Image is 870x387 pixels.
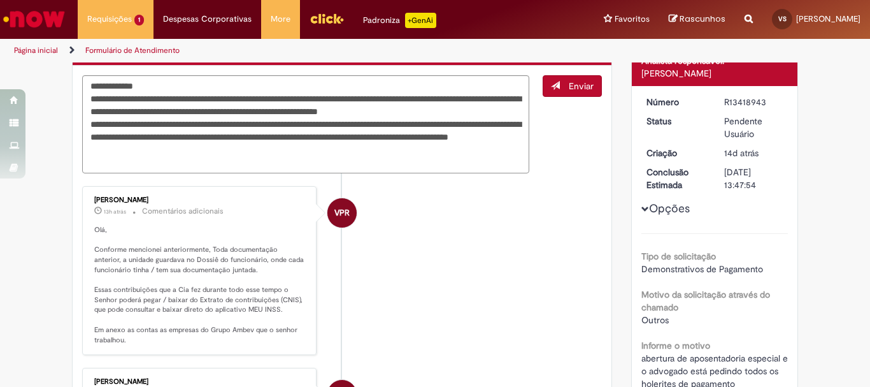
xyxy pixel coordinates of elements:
[637,147,715,159] dt: Criação
[680,13,725,25] span: Rascunhos
[796,13,860,24] span: [PERSON_NAME]
[82,75,529,173] textarea: Digite sua mensagem aqui...
[641,263,763,275] span: Demonstrativos de Pagamento
[641,314,669,326] span: Outros
[637,96,715,108] dt: Número
[87,13,132,26] span: Requisições
[363,13,436,28] div: Padroniza
[104,208,126,215] span: 13h atrás
[142,206,224,217] small: Comentários adicionais
[85,45,180,55] a: Formulário de Atendimento
[569,80,594,92] span: Enviar
[94,225,306,345] p: Olá, Conforme mencionei anteriormente, Toda documentação anterior, a unidade guardava no Dossiê d...
[94,378,306,386] div: [PERSON_NAME]
[637,115,715,128] dt: Status
[163,13,252,26] span: Despesas Corporativas
[134,15,144,26] span: 1
[724,147,783,159] div: 14/08/2025 17:29:32
[641,67,788,80] div: [PERSON_NAME]
[669,13,725,26] a: Rascunhos
[641,289,770,313] b: Motivo da solicitação através do chamado
[543,75,602,97] button: Enviar
[724,115,783,140] div: Pendente Usuário
[94,196,306,204] div: [PERSON_NAME]
[1,6,67,32] img: ServiceNow
[724,166,783,191] div: [DATE] 13:47:54
[104,208,126,215] time: 27/08/2025 09:54:01
[724,147,759,159] time: 14/08/2025 17:29:32
[724,147,759,159] span: 14d atrás
[641,251,716,262] b: Tipo de solicitação
[405,13,436,28] p: +GenAi
[778,15,787,23] span: VS
[10,39,571,62] ul: Trilhas de página
[334,198,350,228] span: VPR
[641,340,710,351] b: Informe o motivo
[724,96,783,108] div: R13418943
[310,9,344,28] img: click_logo_yellow_360x200.png
[271,13,290,26] span: More
[637,166,715,191] dt: Conclusão Estimada
[14,45,58,55] a: Página inicial
[327,198,357,228] div: Vanessa Paiva Ribeiro
[615,13,650,26] span: Favoritos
